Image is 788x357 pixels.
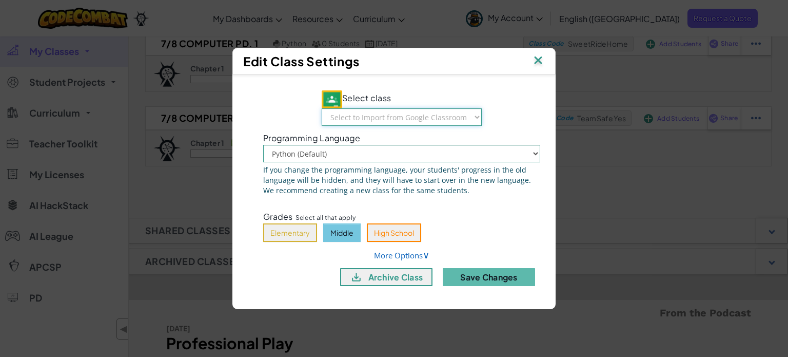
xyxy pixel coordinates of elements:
[367,223,421,242] button: High School
[263,223,317,242] button: Elementary
[340,268,432,286] button: archive class
[322,92,391,103] span: Select class
[374,250,429,260] a: More Options
[350,271,363,284] img: IconArchive.svg
[323,223,361,242] button: Middle
[243,53,360,69] span: Edit Class Settings
[443,268,535,286] button: Save Changes
[263,165,540,196] span: If you change the programming language, your students' progress in the old language will be hidde...
[263,134,360,142] span: Programming Language
[322,90,342,108] img: IconGoogleClassroom.svg
[423,249,429,261] span: ∨
[295,213,356,222] span: Select all that apply
[531,53,545,69] img: IconClose.svg
[263,211,293,222] span: Grades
